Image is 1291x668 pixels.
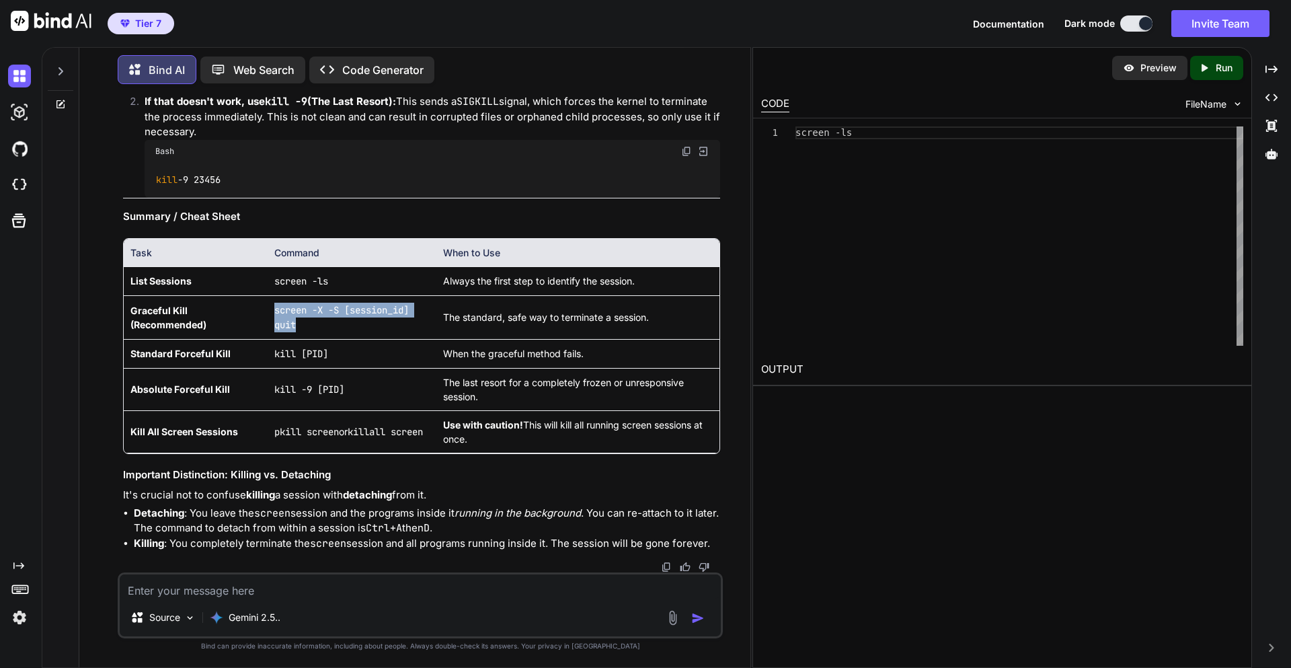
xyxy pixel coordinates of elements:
[343,488,392,501] strong: detaching
[1064,17,1115,30] span: Dark mode
[145,94,720,140] p: This sends a signal, which forces the kernel to terminate the process immediately. This is not cl...
[1123,62,1135,74] img: preview
[268,410,436,453] td: or
[108,13,174,34] button: premiumTier 7
[124,239,268,267] th: Task
[265,95,307,108] code: kill -9
[184,612,196,624] img: Pick Models
[8,174,31,196] img: cloudideIcon
[1140,61,1177,75] p: Preview
[11,11,91,31] img: Bind AI
[8,101,31,124] img: darkAi-studio
[274,275,328,287] code: screen -ls
[254,507,290,520] code: screen
[455,507,581,519] em: running in the background
[436,295,719,339] td: The standard, safe way to terminate a session.
[120,20,130,28] img: premium
[691,611,705,625] img: icon
[366,521,402,535] code: Ctrl+A
[342,62,424,78] p: Code Generator
[233,62,295,78] p: Web Search
[155,146,174,157] span: Bash
[436,339,719,368] td: When the graceful method fails.
[973,18,1044,30] span: Documentation
[155,173,222,187] code: -9 23456
[149,62,185,78] p: Bind AI
[665,610,680,626] img: attachment
[436,239,719,267] th: When to Use
[246,488,275,501] strong: killing
[436,410,719,453] td: This will kill all running screen sessions at once.
[661,562,672,572] img: copy
[134,506,720,536] li: : You leave the session and the programs inside it . You can re-attach to it later. The command t...
[123,468,720,483] h3: Important Distinction: Killing vs. Detaching
[761,126,778,139] div: 1
[436,266,719,295] td: Always the first step to identify the session.
[973,17,1044,31] button: Documentation
[134,536,720,552] li: : You completely terminate the session and all programs running inside it. The session will be go...
[135,17,161,30] span: Tier 7
[753,354,1251,385] h2: OUTPUT
[118,641,723,651] p: Bind can provide inaccurate information, including about people. Always double-check its answers....
[310,537,346,550] code: screen
[145,95,396,108] strong: If that doesn't work, use (The Last Resort):
[697,145,709,157] img: Open in Browser
[348,426,423,438] code: killall screen
[274,348,328,360] code: kill [PID]
[1232,98,1243,110] img: chevron down
[8,137,31,160] img: githubDark
[8,606,31,629] img: settings
[130,275,192,287] strong: List Sessions
[210,611,223,624] img: Gemini 2.5 Pro
[130,348,231,359] strong: Standard Forceful Kill
[443,419,523,431] strong: Use with caution!
[457,95,499,108] code: SIGKILL
[156,174,178,186] span: kill
[130,305,206,330] strong: Graceful Kill (Recommended)
[274,383,344,396] code: kill -9 [PID]
[123,488,720,503] p: It's crucial not to confuse a session with from it.
[1185,98,1226,111] span: FileName
[424,521,430,535] code: D
[134,507,184,519] strong: Detaching
[681,146,692,157] img: copy
[795,127,852,138] span: screen -ls
[134,537,164,550] strong: Killing
[274,426,339,438] code: pkill screen
[680,562,691,572] img: like
[699,562,709,572] img: dislike
[274,304,409,331] code: screen -X -S [session_id] quit
[436,368,719,410] td: The last resort for a completely frozen or unresponsive session.
[268,239,436,267] th: Command
[8,65,31,87] img: darkChat
[130,383,230,395] strong: Absolute Forceful Kill
[761,96,789,112] div: CODE
[149,611,180,624] p: Source
[1216,61,1233,75] p: Run
[229,611,280,624] p: Gemini 2.5..
[1171,10,1269,37] button: Invite Team
[130,426,238,437] strong: Kill All Screen Sessions
[123,209,720,225] h3: Summary / Cheat Sheet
